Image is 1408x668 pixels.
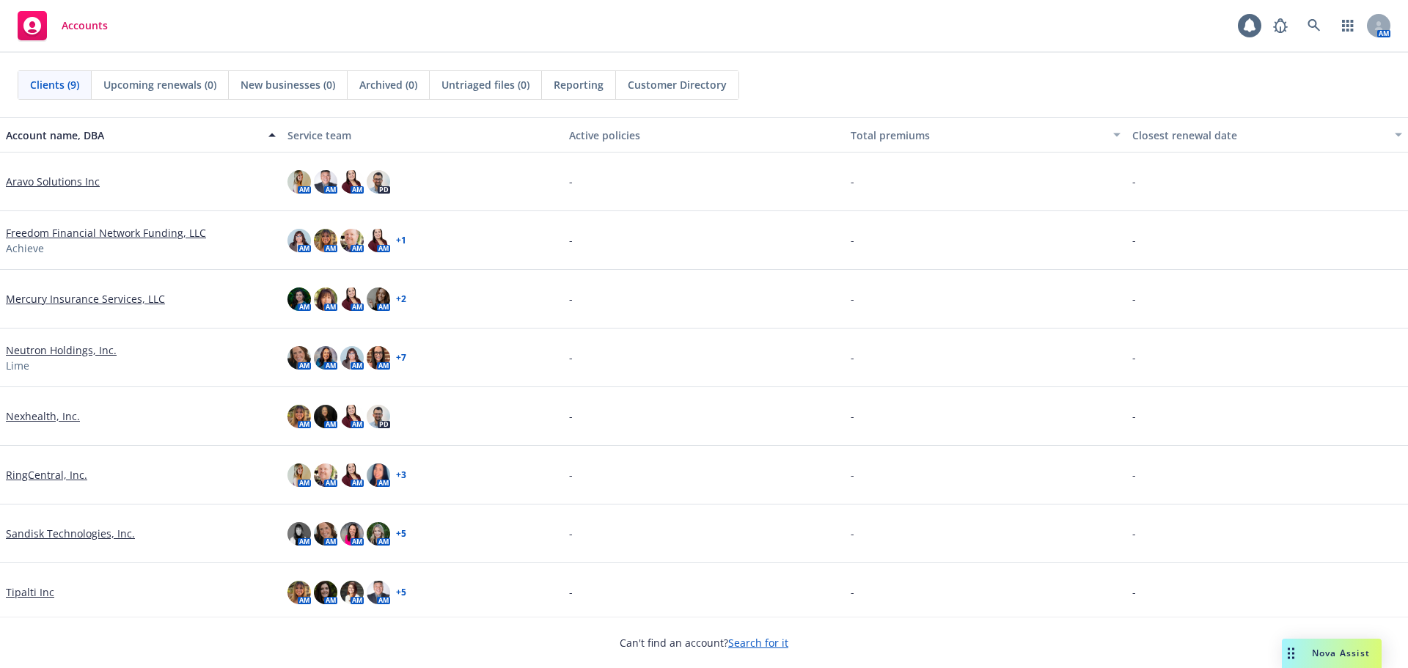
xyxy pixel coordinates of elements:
[367,463,390,487] img: photo
[282,117,563,153] button: Service team
[396,529,406,538] a: + 5
[6,584,54,600] a: Tipalti Inc
[1282,639,1382,668] button: Nova Assist
[359,77,417,92] span: Archived (0)
[1126,117,1408,153] button: Closest renewal date
[287,346,311,370] img: photo
[1132,584,1136,600] span: -
[6,128,260,143] div: Account name, DBA
[287,463,311,487] img: photo
[1333,11,1363,40] a: Switch app
[6,408,80,424] a: Nexhealth, Inc.
[314,170,337,194] img: photo
[1312,647,1370,659] span: Nova Assist
[340,346,364,370] img: photo
[314,405,337,428] img: photo
[396,471,406,480] a: + 3
[851,467,854,482] span: -
[1132,350,1136,365] span: -
[396,353,406,362] a: + 7
[6,174,100,189] a: Aravo Solutions Inc
[12,5,114,46] a: Accounts
[6,358,29,373] span: Lime
[30,77,79,92] span: Clients (9)
[6,225,206,241] a: Freedom Financial Network Funding, LLC
[1132,526,1136,541] span: -
[314,522,337,546] img: photo
[314,346,337,370] img: photo
[340,170,364,194] img: photo
[851,128,1104,143] div: Total premiums
[851,408,854,424] span: -
[569,584,573,600] span: -
[396,295,406,304] a: + 2
[314,287,337,311] img: photo
[340,287,364,311] img: photo
[367,229,390,252] img: photo
[340,522,364,546] img: photo
[851,526,854,541] span: -
[563,117,845,153] button: Active policies
[287,287,311,311] img: photo
[287,170,311,194] img: photo
[62,20,108,32] span: Accounts
[569,350,573,365] span: -
[851,291,854,307] span: -
[851,584,854,600] span: -
[845,117,1126,153] button: Total premiums
[287,229,311,252] img: photo
[287,522,311,546] img: photo
[569,128,839,143] div: Active policies
[620,635,788,650] span: Can't find an account?
[103,77,216,92] span: Upcoming renewals (0)
[1132,408,1136,424] span: -
[340,405,364,428] img: photo
[367,581,390,604] img: photo
[314,463,337,487] img: photo
[314,581,337,604] img: photo
[367,522,390,546] img: photo
[287,405,311,428] img: photo
[851,232,854,248] span: -
[367,287,390,311] img: photo
[1132,174,1136,189] span: -
[287,581,311,604] img: photo
[1132,232,1136,248] span: -
[396,236,406,245] a: + 1
[1132,291,1136,307] span: -
[6,342,117,358] a: Neutron Holdings, Inc.
[569,291,573,307] span: -
[628,77,727,92] span: Customer Directory
[1132,128,1386,143] div: Closest renewal date
[851,174,854,189] span: -
[6,526,135,541] a: Sandisk Technologies, Inc.
[6,241,44,256] span: Achieve
[6,467,87,482] a: RingCentral, Inc.
[287,128,557,143] div: Service team
[728,636,788,650] a: Search for it
[569,174,573,189] span: -
[367,405,390,428] img: photo
[6,291,165,307] a: Mercury Insurance Services, LLC
[367,170,390,194] img: photo
[851,350,854,365] span: -
[569,232,573,248] span: -
[340,229,364,252] img: photo
[340,581,364,604] img: photo
[441,77,529,92] span: Untriaged files (0)
[1132,467,1136,482] span: -
[314,229,337,252] img: photo
[569,408,573,424] span: -
[569,467,573,482] span: -
[396,588,406,597] a: + 5
[241,77,335,92] span: New businesses (0)
[1266,11,1295,40] a: Report a Bug
[367,346,390,370] img: photo
[554,77,604,92] span: Reporting
[569,526,573,541] span: -
[1282,639,1300,668] div: Drag to move
[1299,11,1329,40] a: Search
[340,463,364,487] img: photo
